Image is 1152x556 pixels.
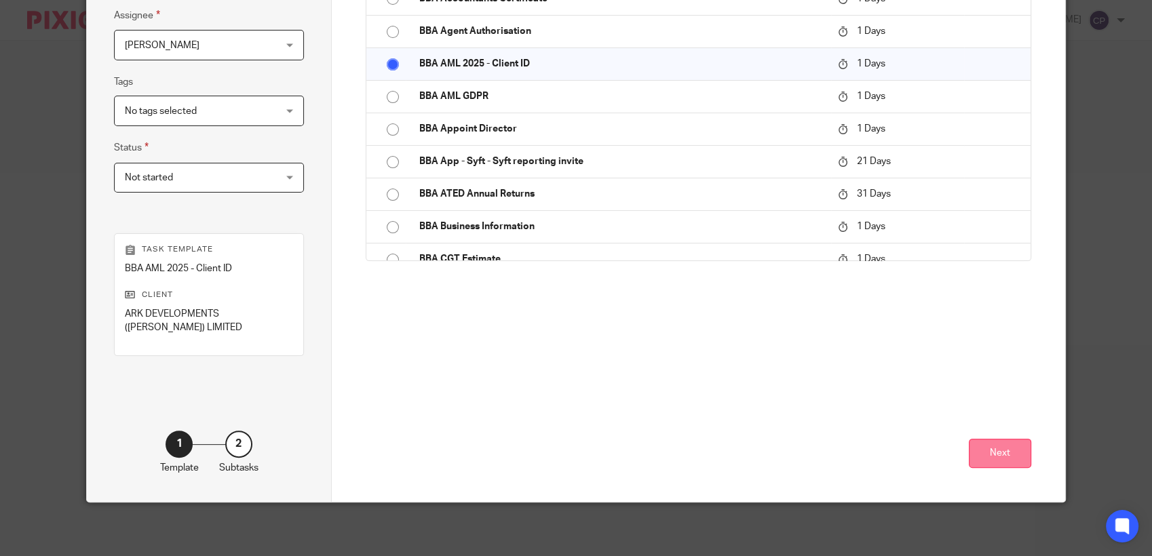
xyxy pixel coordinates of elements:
label: Status [114,140,149,155]
p: BBA AML GDPR [419,90,824,103]
p: BBA App - Syft - Syft reporting invite [419,155,824,168]
label: Tags [114,75,133,89]
label: Assignee [114,7,160,23]
p: BBA ATED Annual Returns [419,187,824,201]
p: BBA CGT Estimate [419,252,824,266]
span: 1 Days [857,26,885,36]
p: BBA AML 2025 - Client ID [419,57,824,71]
span: 1 Days [857,254,885,264]
p: Client [125,290,292,300]
p: Subtasks [219,461,258,475]
span: 31 Days [857,189,891,199]
div: 1 [166,431,193,458]
span: 1 Days [857,59,885,68]
span: No tags selected [125,106,197,116]
span: 1 Days [857,222,885,231]
span: 21 Days [857,157,891,166]
p: BBA Business Information [419,220,824,233]
span: 1 Days [857,124,885,134]
p: BBA AML 2025 - Client ID [125,262,292,275]
p: BBA Appoint Director [419,122,824,136]
p: Task template [125,244,292,255]
p: ARK DEVELOPMENTS ([PERSON_NAME]) LIMITED [125,307,292,335]
div: 2 [225,431,252,458]
span: 1 Days [857,92,885,101]
span: [PERSON_NAME] [125,41,199,50]
button: Next [969,439,1031,468]
p: BBA Agent Authorisation [419,24,824,38]
span: Not started [125,173,173,182]
p: Template [160,461,199,475]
